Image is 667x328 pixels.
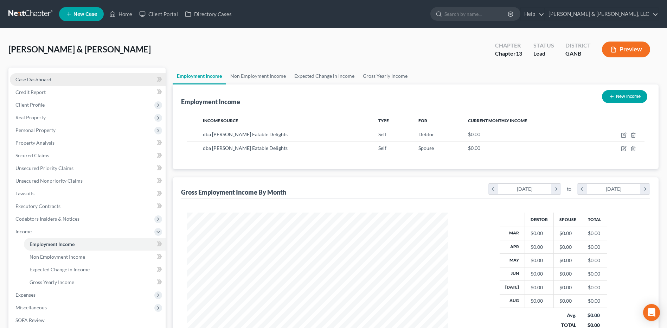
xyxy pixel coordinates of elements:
span: Miscellaneous [15,304,47,310]
div: Chapter [495,50,522,58]
span: Secured Claims [15,152,49,158]
div: $0.00 [559,230,576,237]
span: Type [378,118,389,123]
span: Non Employment Income [30,254,85,260]
td: $0.00 [582,227,607,240]
span: Unsecured Nonpriority Claims [15,178,83,184]
span: Personal Property [15,127,56,133]
span: Case Dashboard [15,76,51,82]
a: Property Analysis [10,137,166,149]
div: $0.00 [531,270,548,277]
th: Mar [500,227,525,240]
a: Lawsuits [10,187,166,200]
a: Credit Report [10,86,166,99]
a: Help [521,8,544,20]
a: Employment Income [24,238,166,251]
div: $0.00 [559,257,576,264]
th: Debtor [525,213,553,227]
span: dba [PERSON_NAME] Eatable Delights [203,145,288,151]
a: Secured Claims [10,149,166,162]
span: Employment Income [30,241,75,247]
span: Income Source [203,118,238,123]
div: $0.00 [531,230,548,237]
th: May [500,254,525,267]
span: Spouse [418,145,434,151]
span: Lawsuits [15,190,34,196]
div: $0.00 [559,284,576,291]
th: [DATE] [500,281,525,294]
span: Self [378,145,386,151]
i: chevron_left [577,184,587,194]
th: Apr [500,240,525,253]
span: Credit Report [15,89,46,95]
div: Employment Income [181,97,240,106]
span: $0.00 [468,131,480,137]
div: Gross Employment Income By Month [181,188,286,196]
a: Unsecured Priority Claims [10,162,166,175]
i: chevron_right [551,184,561,194]
span: dba [PERSON_NAME] Eatable Delights [203,131,288,137]
div: [DATE] [587,184,641,194]
th: Total [582,213,607,227]
a: Executory Contracts [10,200,166,213]
button: New Income [602,90,647,103]
span: New Case [73,12,97,17]
span: Codebtors Insiders & Notices [15,216,79,222]
a: Gross Yearly Income [24,276,166,289]
a: [PERSON_NAME] & [PERSON_NAME], LLC [545,8,658,20]
span: $0.00 [468,145,480,151]
td: $0.00 [582,254,607,267]
div: GANB [565,50,591,58]
td: $0.00 [582,294,607,308]
div: $0.00 [588,312,601,319]
span: Expected Change in Income [30,266,90,272]
a: Directory Cases [181,8,235,20]
span: Income [15,228,32,234]
span: Client Profile [15,102,45,108]
div: Avg. [559,312,576,319]
a: Expected Change in Income [24,263,166,276]
div: $0.00 [531,244,548,251]
a: SOFA Review [10,314,166,327]
th: Aug [500,294,525,308]
a: Home [106,8,136,20]
a: Non Employment Income [24,251,166,263]
span: 13 [516,50,522,57]
th: Jun [500,267,525,280]
div: [DATE] [498,184,552,194]
div: Chapter [495,42,522,50]
div: Lead [533,50,554,58]
td: $0.00 [582,281,607,294]
a: Non Employment Income [226,68,290,84]
th: Spouse [553,213,582,227]
div: $0.00 [559,270,576,277]
a: Client Portal [136,8,181,20]
td: $0.00 [582,267,607,280]
span: to [567,185,571,193]
span: Expenses [15,292,36,298]
span: For [418,118,427,123]
button: Preview [602,42,650,57]
span: Executory Contracts [15,203,60,209]
div: Status [533,42,554,50]
span: Unsecured Priority Claims [15,165,73,171]
div: $0.00 [559,244,576,251]
div: $0.00 [531,257,548,264]
i: chevron_right [640,184,650,194]
span: Real Property [15,114,46,120]
span: Gross Yearly Income [30,279,74,285]
span: [PERSON_NAME] & [PERSON_NAME] [8,44,151,54]
div: $0.00 [559,297,576,304]
div: $0.00 [531,284,548,291]
div: District [565,42,591,50]
i: chevron_left [488,184,498,194]
a: Expected Change in Income [290,68,359,84]
a: Case Dashboard [10,73,166,86]
a: Gross Yearly Income [359,68,412,84]
span: SOFA Review [15,317,45,323]
td: $0.00 [582,240,607,253]
span: Debtor [418,131,434,137]
a: Employment Income [173,68,226,84]
span: Property Analysis [15,140,54,146]
div: Open Intercom Messenger [643,304,660,321]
